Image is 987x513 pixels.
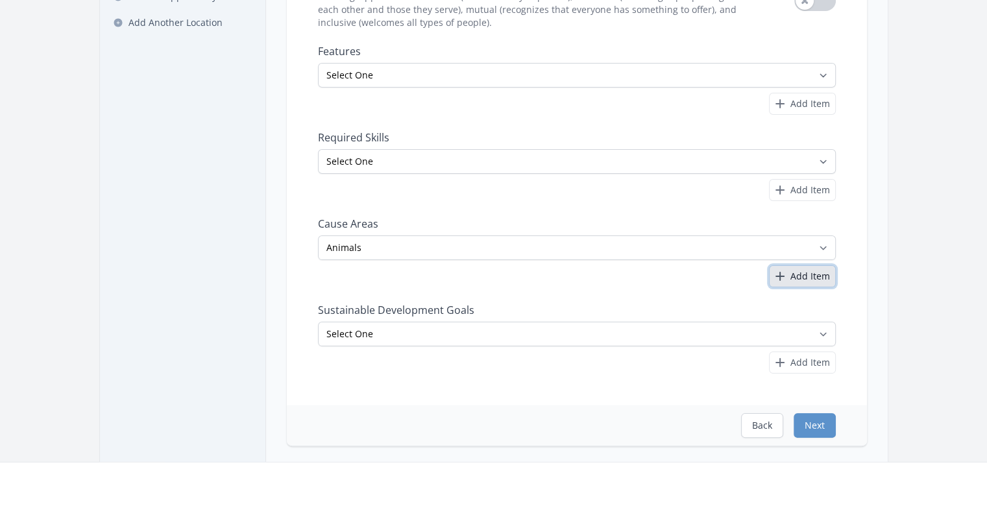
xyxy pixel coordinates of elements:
a: Add Another Location [105,11,260,34]
label: Cause Areas [318,217,836,230]
span: Add Item [790,97,830,110]
span: Add Item [790,184,830,197]
label: Sustainable Development Goals [318,304,836,316]
span: Add Item [790,270,830,283]
span: Add Item [790,356,830,369]
button: Add Item [769,179,836,201]
label: Required Skills [318,131,836,144]
button: Add Item [769,93,836,115]
button: Back [741,413,783,438]
label: Features [318,45,836,58]
button: Next [794,413,836,438]
span: Add Another Location [128,16,223,29]
button: Add Item [769,352,836,374]
button: Add Item [769,265,836,287]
